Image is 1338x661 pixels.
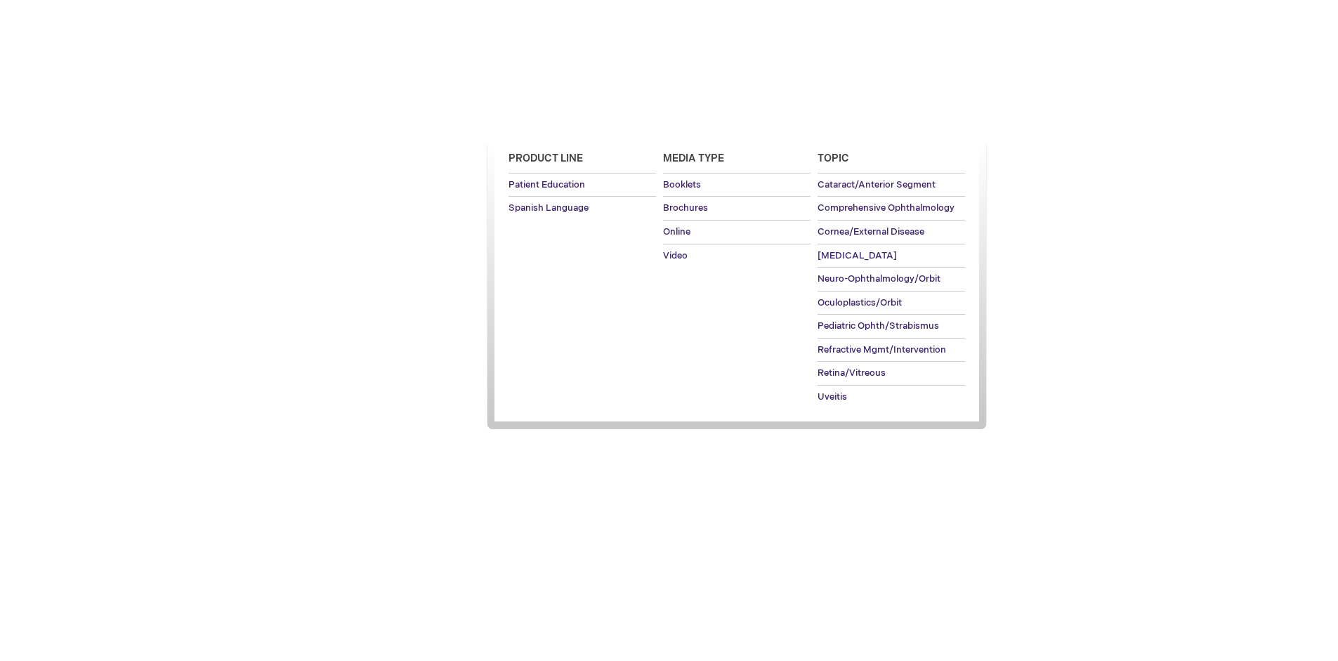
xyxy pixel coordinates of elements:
a: Spanish Language [509,197,656,220]
a: Uveitis [818,386,965,409]
span: Cataract/Anterior Segment [818,179,936,190]
span: Refractive Mgmt/Intervention [818,344,946,355]
a: Cataract/Anterior Segment [818,174,965,197]
span: Pediatric Ophth/Strabismus [818,320,939,332]
span: Media Type [663,152,724,164]
span: [MEDICAL_DATA] [818,250,897,261]
a: Oculoplastics/Orbit [818,292,965,315]
a: Comprehensive Ophthalmology [818,197,965,220]
a: [MEDICAL_DATA] [818,244,965,268]
a: Video [663,244,811,268]
a: Cornea/External Disease [818,221,965,244]
span: Retina/Vitreous [818,367,886,379]
span: Brochures [663,202,708,214]
a: Patient Education [509,174,656,197]
a: Topic [818,145,965,174]
span: Cornea/External Disease [818,226,924,237]
span: Online [663,226,690,237]
span: Uveitis [818,391,847,403]
a: Pediatric Ophth/Strabismus [818,315,965,338]
a: Neuro-Ophthalmology/Orbit [818,268,965,291]
span: Booklets [663,179,701,190]
a: Product Line [509,145,656,174]
a: Booklets [663,174,811,197]
a: Online [663,221,811,244]
span: Video [663,250,688,261]
a: Refractive Mgmt/Intervention [818,339,965,362]
span: Neuro-Ophthalmology/Orbit [818,273,940,284]
span: Topic [818,152,849,164]
span: Patient Education [509,179,585,190]
span: Spanish Language [509,202,589,214]
span: Product Line [509,152,583,164]
a: Retina/Vitreous [818,362,965,385]
span: Oculoplastics/Orbit [818,297,902,308]
a: Brochures [663,197,811,220]
a: Media Type [663,145,811,174]
span: Comprehensive Ophthalmology [818,202,955,214]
